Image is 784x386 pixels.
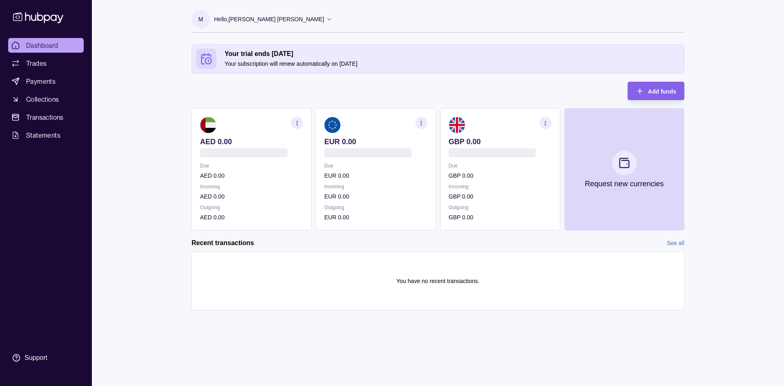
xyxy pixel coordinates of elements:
p: Incoming [449,182,552,191]
p: Incoming [200,182,303,191]
p: Due [449,161,552,170]
p: EUR 0.00 [324,137,427,146]
p: Due [200,161,303,170]
p: AED 0.00 [200,213,303,222]
p: GBP 0.00 [449,137,552,146]
p: AED 0.00 [200,171,303,180]
span: Payments [26,76,56,86]
img: ae [200,117,216,133]
a: Dashboard [8,38,84,53]
p: Outgoing [200,203,303,212]
span: Collections [26,94,59,104]
p: Your subscription will renew automatically on [DATE] [225,59,680,68]
h2: Recent transactions [192,239,254,248]
a: Transactions [8,110,84,125]
p: GBP 0.00 [449,213,552,222]
a: Support [8,349,84,366]
div: Support [24,353,47,362]
p: EUR 0.00 [324,213,427,222]
img: gb [449,117,465,133]
p: EUR 0.00 [324,171,427,180]
h2: Your trial ends [DATE] [225,49,680,58]
span: Add funds [648,88,676,95]
button: Add funds [628,82,684,100]
p: You have no recent transactions. [396,277,479,286]
p: AED 0.00 [200,192,303,201]
p: Due [324,161,427,170]
p: EUR 0.00 [324,192,427,201]
img: eu [324,117,341,133]
span: Trades [26,58,47,68]
p: Hello, [PERSON_NAME] [PERSON_NAME] [214,15,324,24]
a: See all [667,239,684,248]
a: Trades [8,56,84,71]
p: Incoming [324,182,427,191]
a: Statements [8,128,84,143]
p: GBP 0.00 [449,192,552,201]
a: Payments [8,74,84,89]
p: Request new currencies [585,179,664,188]
p: M [198,15,203,24]
p: Outgoing [449,203,552,212]
p: AED 0.00 [200,137,303,146]
p: GBP 0.00 [449,171,552,180]
span: Transactions [26,112,64,122]
span: Statements [26,130,60,140]
a: Collections [8,92,84,107]
p: Outgoing [324,203,427,212]
button: Request new currencies [564,108,684,230]
span: Dashboard [26,40,58,50]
